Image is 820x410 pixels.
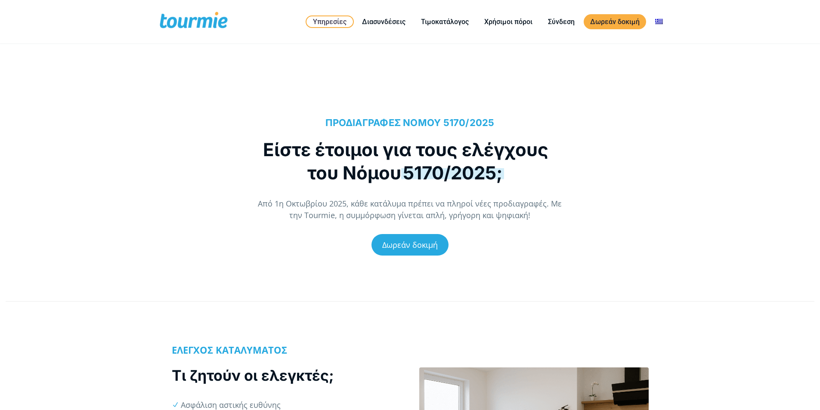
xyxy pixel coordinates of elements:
span: ΠΡΟΔΙΑΓΡΑΦΕΣ ΝΟΜΟΥ 5170/2025 [325,117,494,128]
b: ΕΛΕΓΧΟΣ ΚΑΤΑΛΥΜΑΤΟΣ [172,343,287,356]
a: Τιμοκατάλογος [415,16,475,27]
span: 5170/2025; [401,162,504,184]
h1: Είστε έτοιμοι για τους ελέγχους του Νόμου [254,138,557,185]
a: Σύνδεση [542,16,581,27]
a: Δωρεάν δοκιμή [584,14,646,29]
p: Από 1η Οκτωβρίου 2025, κάθε κατάλυμα πρέπει να πληροί νέες προδιαγραφές. Με την Tourmie, η συμμόρ... [254,198,566,221]
a: Υπηρεσίες [306,15,354,28]
a: Χρήσιμοι πόροι [478,16,539,27]
a: Δωρεάν δοκιμή [371,234,449,256]
h2: Τι ζητούν οι ελεγκτές; [172,365,401,385]
a: Διασυνδέσεις [356,16,412,27]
